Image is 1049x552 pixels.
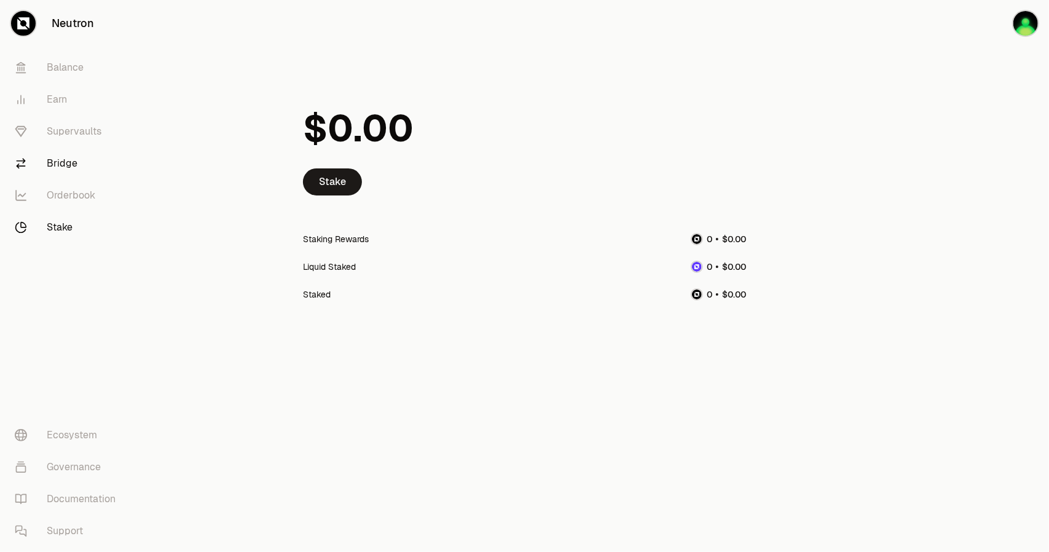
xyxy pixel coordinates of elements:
[303,233,369,245] div: Staking Rewards
[5,211,133,243] a: Stake
[5,451,133,483] a: Governance
[692,290,702,299] img: NTRN Logo
[5,148,133,179] a: Bridge
[5,179,133,211] a: Orderbook
[303,261,356,273] div: Liquid Staked
[5,84,133,116] a: Earn
[5,116,133,148] a: Supervaults
[303,168,362,195] a: Stake
[692,262,702,272] img: dNTRN Logo
[692,234,702,244] img: NTRN Logo
[5,483,133,515] a: Documentation
[5,515,133,547] a: Support
[5,52,133,84] a: Balance
[303,288,331,301] div: Staked
[5,419,133,451] a: Ecosystem
[1013,11,1038,36] img: zhirong80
